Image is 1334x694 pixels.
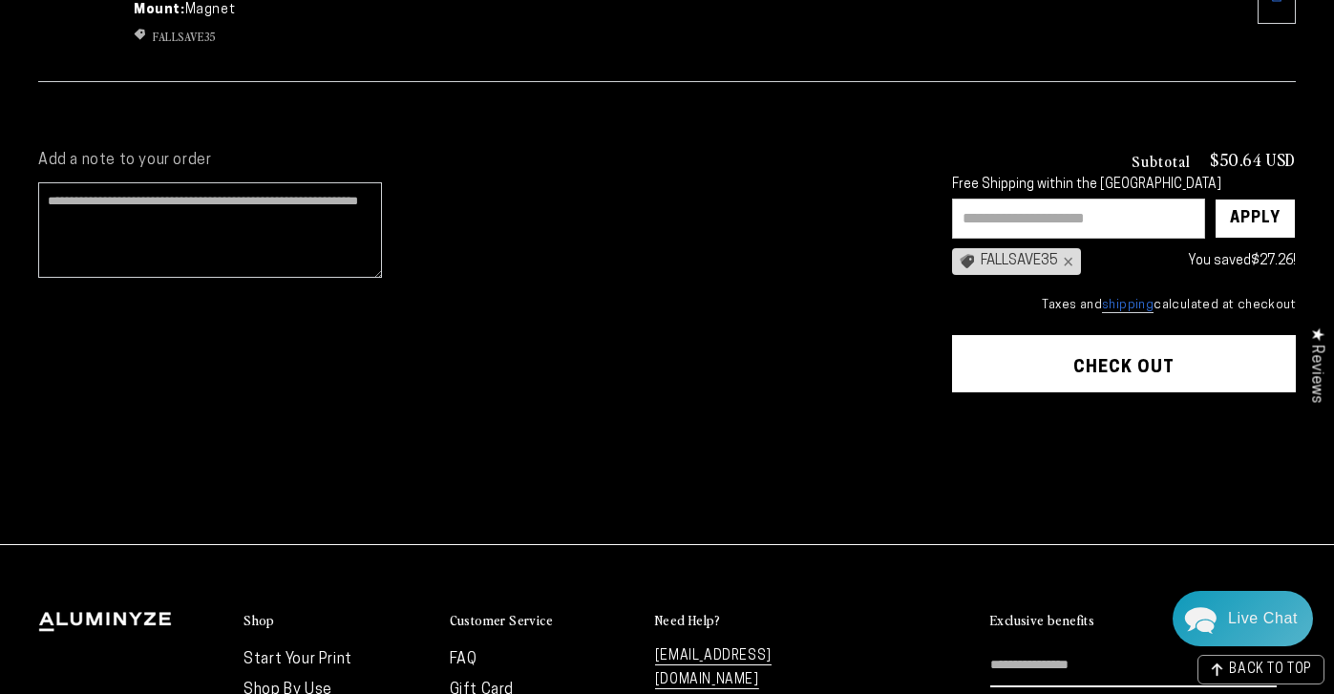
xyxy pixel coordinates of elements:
[244,612,275,629] h2: Shop
[244,612,430,630] summary: Shop
[952,430,1296,472] iframe: PayPal-paypal
[1173,591,1313,646] div: Chat widget toggle
[1058,254,1073,269] div: ×
[134,28,420,45] ul: Discount
[952,335,1296,392] button: Check out
[1210,151,1296,168] p: $50.64 USD
[990,612,1296,630] summary: Exclusive benefits
[952,296,1296,315] small: Taxes and calculated at checkout
[244,652,352,667] a: Start Your Print
[990,612,1094,629] h2: Exclusive benefits
[952,178,1296,194] div: Free Shipping within the [GEOGRAPHIC_DATA]
[655,612,841,630] summary: Need Help?
[655,612,721,629] h2: Need Help?
[1298,312,1334,418] div: Click to open Judge.me floating reviews tab
[1251,254,1293,268] span: $27.26
[952,248,1081,275] div: FALLSAVE35
[450,612,553,629] h2: Customer Service
[450,612,636,630] summary: Customer Service
[1102,299,1154,313] a: shipping
[1132,153,1191,168] h3: Subtotal
[134,28,420,45] li: FALLSAVE35
[1229,663,1312,677] span: BACK TO TOP
[38,151,914,171] label: Add a note to your order
[1230,200,1281,238] div: Apply
[1090,249,1296,273] div: You saved !
[1228,591,1298,646] div: Contact Us Directly
[450,652,477,667] a: FAQ
[655,649,772,689] a: [EMAIL_ADDRESS][DOMAIN_NAME]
